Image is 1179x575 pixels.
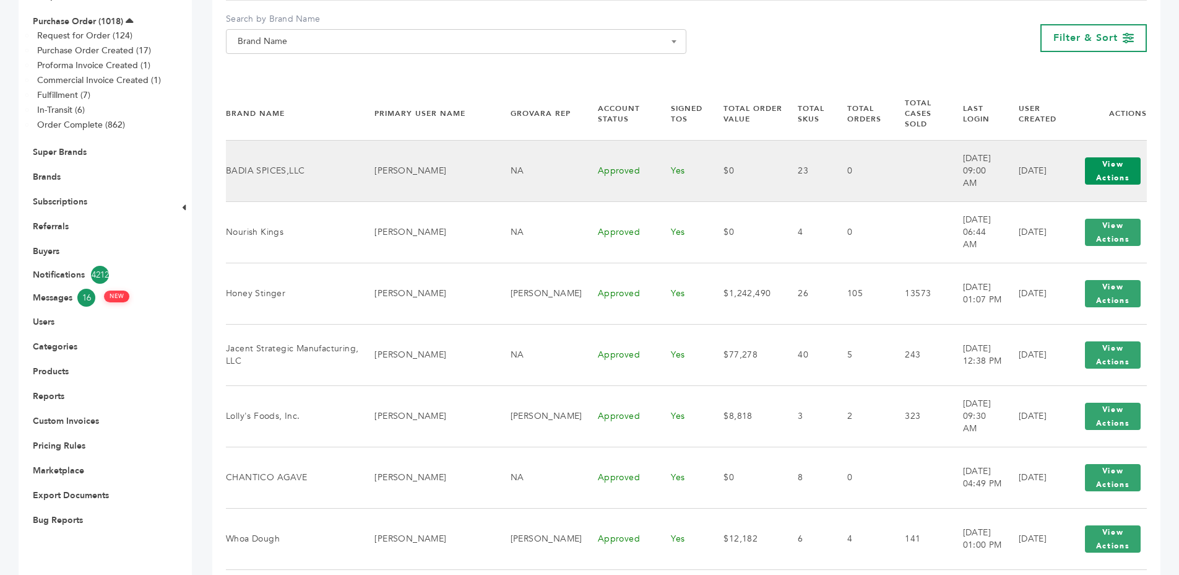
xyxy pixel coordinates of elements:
button: View Actions [1085,157,1141,185]
td: [PERSON_NAME] [359,140,494,201]
td: 40 [782,324,831,385]
td: 2 [832,385,890,447]
a: Proforma Invoice Created (1) [37,59,150,71]
td: [PERSON_NAME] [359,447,494,508]
button: View Actions [1085,464,1141,491]
th: Account Status [582,87,656,140]
td: NA [495,140,582,201]
td: 4 [782,201,831,263]
span: Brand Name [226,29,686,54]
td: [DATE] [1003,447,1063,508]
td: Approved [582,447,656,508]
td: 323 [889,385,947,447]
td: [DATE] [1003,508,1063,569]
td: NA [495,324,582,385]
td: Honey Stinger [226,263,359,324]
td: 13573 [889,263,947,324]
a: Referrals [33,221,69,232]
td: [PERSON_NAME] [359,385,494,447]
td: 8 [782,447,831,508]
td: Approved [582,140,656,201]
td: Whoa Dough [226,508,359,569]
a: Super Brands [33,146,87,158]
td: Yes [655,385,708,447]
a: Notifications4212 [33,266,159,284]
td: Yes [655,201,708,263]
td: [DATE] 01:00 PM [948,508,1003,569]
td: NA [495,447,582,508]
td: Approved [582,324,656,385]
td: [DATE] [1003,140,1063,201]
td: Yes [655,508,708,569]
td: Approved [582,201,656,263]
td: [DATE] [1003,385,1063,447]
a: Order Complete (862) [37,119,125,131]
td: Approved [582,508,656,569]
td: BADIA SPICES,LLC [226,140,359,201]
th: Actions [1063,87,1147,140]
a: Commercial Invoice Created (1) [37,74,161,86]
td: [DATE] 01:07 PM [948,263,1003,324]
a: Users [33,316,54,328]
td: 26 [782,263,831,324]
th: Signed TOS [655,87,708,140]
td: $0 [708,201,782,263]
span: NEW [104,291,129,302]
td: [PERSON_NAME] [359,263,494,324]
button: View Actions [1085,525,1141,553]
td: [PERSON_NAME] [359,508,494,569]
th: Total Order Value [708,87,782,140]
td: [DATE] 12:38 PM [948,324,1003,385]
button: View Actions [1085,219,1141,246]
th: Total SKUs [782,87,831,140]
a: Products [33,366,69,377]
a: Fulfillment (7) [37,89,90,101]
td: Approved [582,263,656,324]
td: $0 [708,447,782,508]
td: 6 [782,508,831,569]
a: Subscriptions [33,196,87,208]
th: Brand Name [226,87,359,140]
td: Yes [655,263,708,324]
a: Custom Invoices [33,415,99,427]
td: Approved [582,385,656,447]
td: 0 [832,447,890,508]
span: 16 [77,289,95,307]
td: [DATE] 09:00 AM [948,140,1003,201]
td: $0 [708,140,782,201]
td: Yes [655,447,708,508]
td: 0 [832,140,890,201]
td: 4 [832,508,890,569]
td: 0 [832,201,890,263]
th: Primary User Name [359,87,494,140]
td: 141 [889,508,947,569]
td: 3 [782,385,831,447]
a: Brands [33,171,61,183]
td: [DATE] 06:44 AM [948,201,1003,263]
span: 4212 [91,266,109,284]
button: View Actions [1085,280,1141,307]
td: [DATE] [1003,201,1063,263]
td: Nourish Kings [226,201,359,263]
a: Purchase Order Created (17) [37,45,151,56]
td: $77,278 [708,324,782,385]
button: View Actions [1085,341,1141,369]
td: Yes [655,140,708,201]
td: CHANTICO AGAVE [226,447,359,508]
a: Marketplace [33,465,84,476]
td: [DATE] 09:30 AM [948,385,1003,447]
a: Purchase Order (1018) [33,15,123,27]
a: Buyers [33,245,59,257]
th: Grovara Rep [495,87,582,140]
td: [PERSON_NAME] [359,324,494,385]
button: View Actions [1085,403,1141,430]
td: $8,818 [708,385,782,447]
td: Lolly's Foods, Inc. [226,385,359,447]
td: $1,242,490 [708,263,782,324]
td: [PERSON_NAME] [359,201,494,263]
td: 23 [782,140,831,201]
th: User Created [1003,87,1063,140]
td: [PERSON_NAME] [495,263,582,324]
td: 105 [832,263,890,324]
td: NA [495,201,582,263]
